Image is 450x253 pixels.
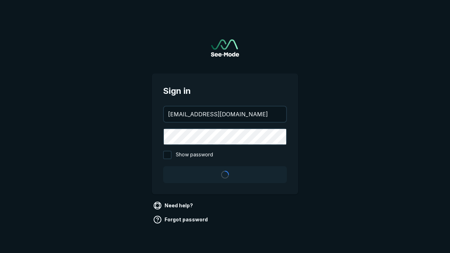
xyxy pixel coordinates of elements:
a: Need help? [152,200,196,211]
a: Forgot password [152,214,211,225]
input: your@email.com [164,106,286,122]
a: Go to sign in [211,39,239,57]
span: Show password [176,151,213,159]
span: Sign in [163,85,287,97]
img: See-Mode Logo [211,39,239,57]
